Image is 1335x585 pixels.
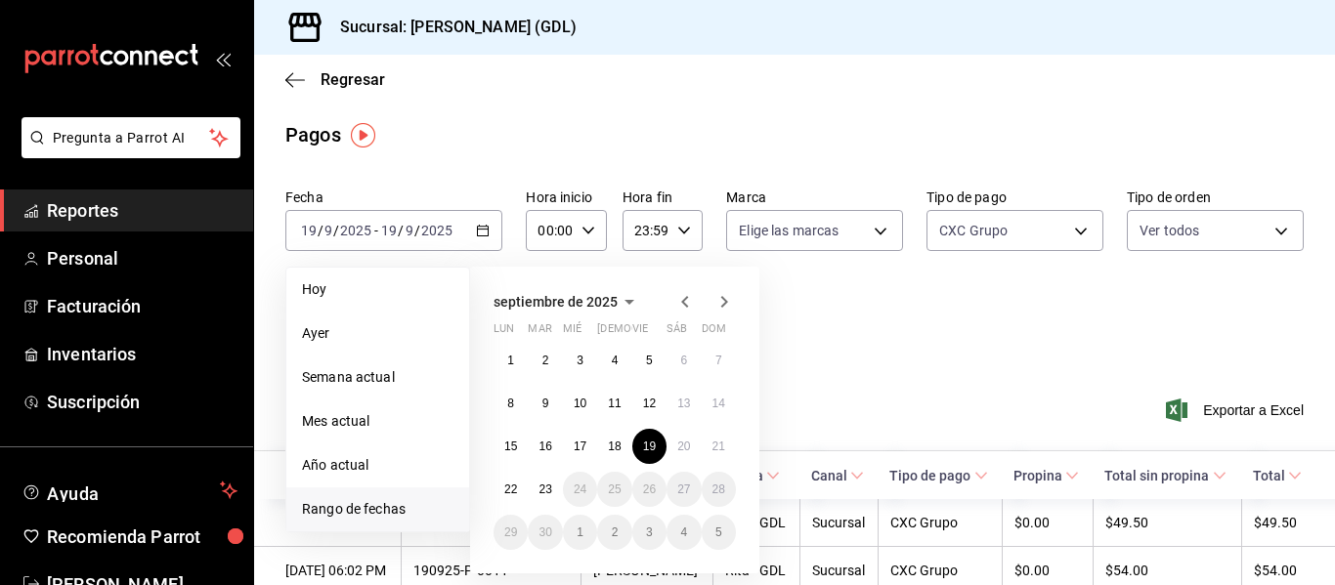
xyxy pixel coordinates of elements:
[632,515,667,550] button: 3 de octubre de 2025
[1140,221,1199,240] span: Ver todos
[494,343,528,378] button: 1 de septiembre de 2025
[526,190,606,204] label: Hora inicio
[667,429,701,464] button: 20 de septiembre de 2025
[702,386,736,421] button: 14 de septiembre de 2025
[597,343,631,378] button: 4 de septiembre de 2025
[643,482,656,496] abbr: 26 de septiembre de 2025
[563,386,597,421] button: 10 de septiembre de 2025
[1253,468,1302,483] span: Total
[300,223,318,238] input: --
[612,354,619,367] abbr: 4 de septiembre de 2025
[702,515,736,550] button: 5 de octubre de 2025
[574,482,586,496] abbr: 24 de septiembre de 2025
[563,343,597,378] button: 3 de septiembre de 2025
[597,386,631,421] button: 11 de septiembre de 2025
[623,190,703,204] label: Hora fin
[528,472,562,507] button: 23 de septiembre de 2025
[702,343,736,378] button: 7 de septiembre de 2025
[1104,468,1226,483] span: Total sin propina
[597,322,712,343] abbr: jueves
[47,245,237,272] span: Personal
[812,515,867,530] div: Sucursal
[667,515,701,550] button: 4 de octubre de 2025
[302,367,453,388] span: Semana actual
[507,397,514,410] abbr: 8 de septiembre de 2025
[285,563,389,578] div: [DATE] 06:02 PM
[324,16,577,39] h3: Sucursal: [PERSON_NAME] (GDL)
[577,354,583,367] abbr: 3 de septiembre de 2025
[494,429,528,464] button: 15 de septiembre de 2025
[608,482,621,496] abbr: 25 de septiembre de 2025
[302,279,453,300] span: Hoy
[504,439,517,453] abbr: 15 de septiembre de 2025
[1254,515,1304,530] div: $49.50
[542,397,549,410] abbr: 9 de septiembre de 2025
[420,223,453,238] input: ----
[612,525,619,539] abbr: 2 de octubre de 2025
[528,429,562,464] button: 16 de septiembre de 2025
[667,343,701,378] button: 6 de septiembre de 2025
[1170,398,1304,422] button: Exportar a Excel
[302,323,453,344] span: Ayer
[712,482,725,496] abbr: 28 de septiembre de 2025
[1127,190,1304,204] label: Tipo de orden
[1254,563,1304,578] div: $54.00
[563,472,597,507] button: 24 de septiembre de 2025
[538,525,551,539] abbr: 30 de septiembre de 2025
[812,563,867,578] div: Sucursal
[333,223,339,238] span: /
[323,223,333,238] input: --
[302,411,453,432] span: Mes actual
[215,51,231,66] button: open_drawer_menu
[398,223,404,238] span: /
[414,223,420,238] span: /
[702,322,726,343] abbr: domingo
[1013,468,1079,483] span: Propina
[494,290,641,313] button: septiembre de 2025
[285,120,341,149] div: Pagos
[542,354,549,367] abbr: 2 de septiembre de 2025
[528,322,551,343] abbr: martes
[667,472,701,507] button: 27 de septiembre de 2025
[494,472,528,507] button: 22 de septiembre de 2025
[632,472,667,507] button: 26 de septiembre de 2025
[632,429,667,464] button: 19 de septiembre de 2025
[712,439,725,453] abbr: 21 de septiembre de 2025
[53,128,210,148] span: Pregunta a Parrot AI
[1014,515,1081,530] div: $0.00
[939,221,1008,240] span: CXC Grupo
[351,123,375,147] button: Tooltip marker
[889,468,987,483] span: Tipo de pago
[667,386,701,421] button: 13 de septiembre de 2025
[494,322,514,343] abbr: lunes
[597,515,631,550] button: 2 de octubre de 2025
[528,386,562,421] button: 9 de septiembre de 2025
[504,525,517,539] abbr: 29 de septiembre de 2025
[494,294,618,310] span: septiembre de 2025
[811,468,864,483] span: Canal
[677,439,690,453] abbr: 20 de septiembre de 2025
[646,354,653,367] abbr: 5 de septiembre de 2025
[574,439,586,453] abbr: 17 de septiembre de 2025
[632,343,667,378] button: 5 de septiembre de 2025
[563,515,597,550] button: 1 de octubre de 2025
[528,343,562,378] button: 2 de septiembre de 2025
[14,142,240,162] a: Pregunta a Parrot AI
[374,223,378,238] span: -
[712,397,725,410] abbr: 14 de septiembre de 2025
[405,223,414,238] input: --
[646,525,653,539] abbr: 3 de octubre de 2025
[47,197,237,224] span: Reportes
[528,515,562,550] button: 30 de septiembre de 2025
[318,223,323,238] span: /
[890,515,990,530] div: CXC Grupo
[538,482,551,496] abbr: 23 de septiembre de 2025
[890,563,990,578] div: CXC Grupo
[680,525,687,539] abbr: 4 de octubre de 2025
[47,479,212,502] span: Ayuda
[597,472,631,507] button: 25 de septiembre de 2025
[632,322,648,343] abbr: viernes
[702,429,736,464] button: 21 de septiembre de 2025
[563,429,597,464] button: 17 de septiembre de 2025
